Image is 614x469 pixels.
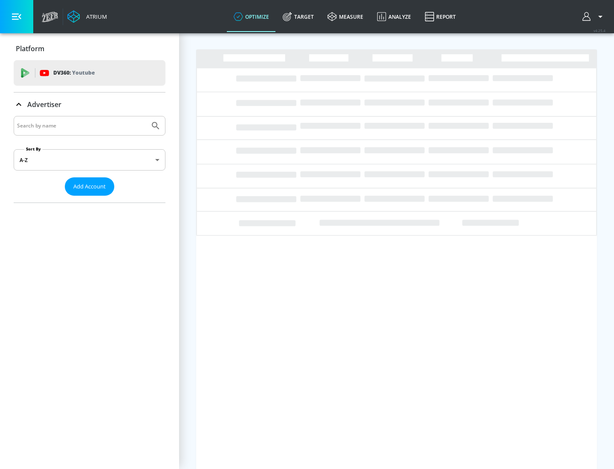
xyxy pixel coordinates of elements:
div: Platform [14,37,165,61]
input: Search by name [17,120,146,131]
label: Sort By [24,146,43,152]
p: Platform [16,44,44,53]
a: optimize [227,1,276,32]
div: Atrium [83,13,107,20]
div: DV360: Youtube [14,60,165,86]
a: Atrium [67,10,107,23]
p: DV360: [53,68,95,78]
span: v 4.25.4 [594,28,605,33]
div: Advertiser [14,116,165,203]
a: Analyze [370,1,418,32]
a: Report [418,1,463,32]
button: Add Account [65,177,114,196]
span: Add Account [73,182,106,191]
div: Advertiser [14,93,165,116]
nav: list of Advertiser [14,196,165,203]
p: Advertiser [27,100,61,109]
a: Target [276,1,321,32]
div: A-Z [14,149,165,171]
p: Youtube [72,68,95,77]
a: measure [321,1,370,32]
